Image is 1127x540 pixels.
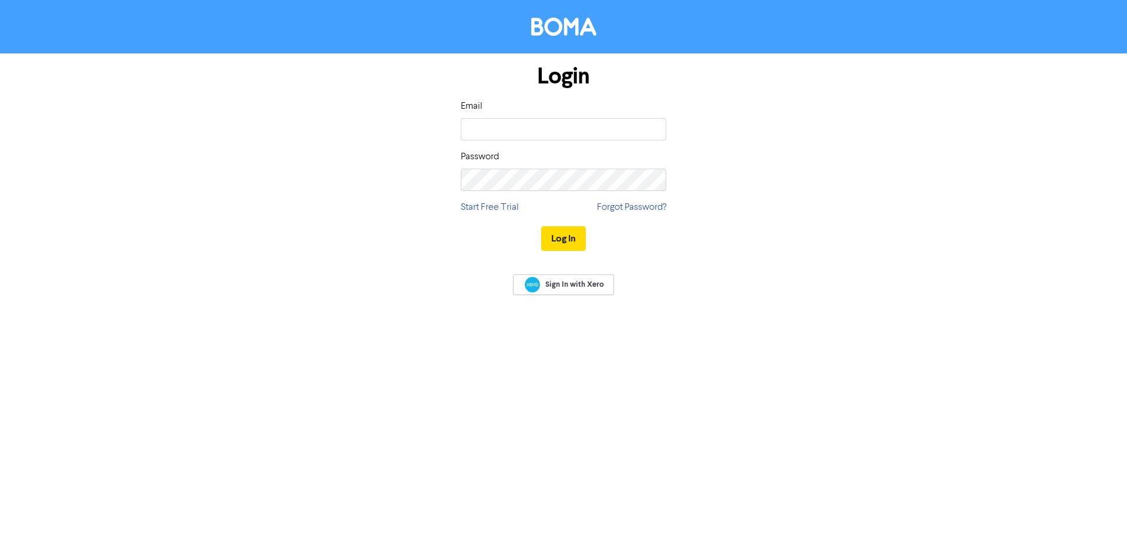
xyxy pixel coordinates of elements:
[461,63,666,90] h1: Login
[461,99,482,113] label: Email
[513,274,614,295] a: Sign In with Xero
[545,279,604,290] span: Sign In with Xero
[461,150,499,164] label: Password
[541,226,586,251] button: Log In
[461,200,519,214] a: Start Free Trial
[597,200,666,214] a: Forgot Password?
[531,18,596,36] img: BOMA Logo
[525,277,540,293] img: Xero logo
